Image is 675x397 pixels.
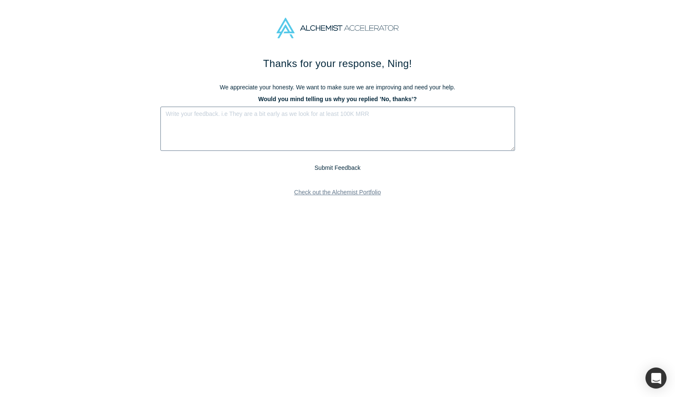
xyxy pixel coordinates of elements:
img: Alchemist Accelerator Logo [277,18,398,38]
h1: Thanks for your response, Ning! [160,56,515,71]
a: Check out the Alchemist Portfolio [288,185,387,200]
p: We appreciate your honesty. We want to make sure we are improving and need your help. [160,83,515,92]
button: Submit Feedback [312,163,363,173]
b: Would you mind telling us why you replied ’No, thanks’? [258,96,417,102]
